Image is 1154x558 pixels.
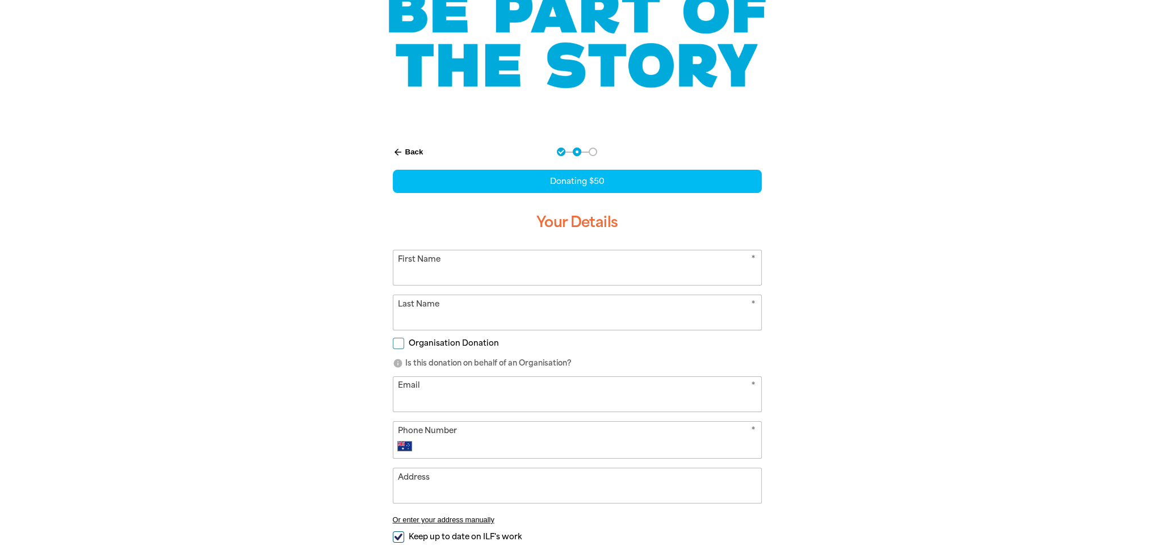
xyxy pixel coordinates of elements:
div: Donating $50 [393,170,762,193]
input: Organisation Donation [393,338,404,349]
i: info [393,358,403,368]
button: Back [388,142,428,162]
span: Keep up to date on ILF's work [409,531,522,542]
button: Navigate to step 1 of 3 to enter your donation amount [557,148,565,156]
button: Navigate to step 3 of 3 to enter your payment details [589,148,597,156]
span: Organisation Donation [409,338,499,349]
h3: Your Details [393,204,762,241]
input: Keep up to date on ILF's work [393,531,404,543]
p: Is this donation on behalf of an Organisation? [393,358,762,369]
i: arrow_back [393,147,403,157]
button: Or enter your address manually [393,515,762,524]
button: Navigate to step 2 of 3 to enter your details [573,148,581,156]
i: Required [751,425,756,439]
